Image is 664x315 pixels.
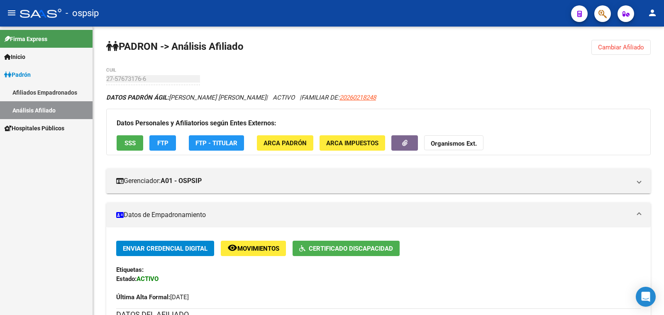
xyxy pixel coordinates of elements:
[106,41,244,52] strong: PADRON -> Análisis Afiliado
[137,275,159,283] strong: ACTIVO
[106,94,376,101] i: | ACTIVO |
[106,168,651,193] mat-expansion-panel-header: Gerenciador:A01 - OSPSIP
[106,94,266,101] span: [PERSON_NAME] [PERSON_NAME]
[116,241,214,256] button: Enviar Credencial Digital
[116,210,631,220] mat-panel-title: Datos de Empadronamiento
[424,135,483,151] button: Organismos Ext.
[227,243,237,253] mat-icon: remove_red_eye
[598,44,644,51] span: Cambiar Afiliado
[326,139,378,147] span: ARCA Impuestos
[4,52,25,61] span: Inicio
[301,94,376,101] span: FAMILIAR DE:
[264,139,307,147] span: ARCA Padrón
[7,8,17,18] mat-icon: menu
[320,135,385,151] button: ARCA Impuestos
[591,40,651,55] button: Cambiar Afiliado
[431,140,477,147] strong: Organismos Ext.
[237,245,279,252] span: Movimientos
[195,139,237,147] span: FTP - Titular
[66,4,99,22] span: - ospsip
[149,135,176,151] button: FTP
[636,287,656,307] div: Open Intercom Messenger
[157,139,168,147] span: FTP
[116,293,170,301] strong: Última Alta Formal:
[123,245,207,252] span: Enviar Credencial Digital
[116,266,144,273] strong: Etiquetas:
[116,275,137,283] strong: Estado:
[106,94,169,101] strong: DATOS PADRÓN ÁGIL:
[124,139,136,147] span: SSS
[293,241,400,256] button: Certificado Discapacidad
[117,135,143,151] button: SSS
[161,176,202,186] strong: A01 - OSPSIP
[4,34,47,44] span: Firma Express
[4,70,31,79] span: Padrón
[116,176,631,186] mat-panel-title: Gerenciador:
[257,135,313,151] button: ARCA Padrón
[116,293,189,301] span: [DATE]
[106,203,651,227] mat-expansion-panel-header: Datos de Empadronamiento
[647,8,657,18] mat-icon: person
[221,241,286,256] button: Movimientos
[309,245,393,252] span: Certificado Discapacidad
[4,124,64,133] span: Hospitales Públicos
[189,135,244,151] button: FTP - Titular
[339,94,376,101] span: 20260218248
[117,117,640,129] h3: Datos Personales y Afiliatorios según Entes Externos:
